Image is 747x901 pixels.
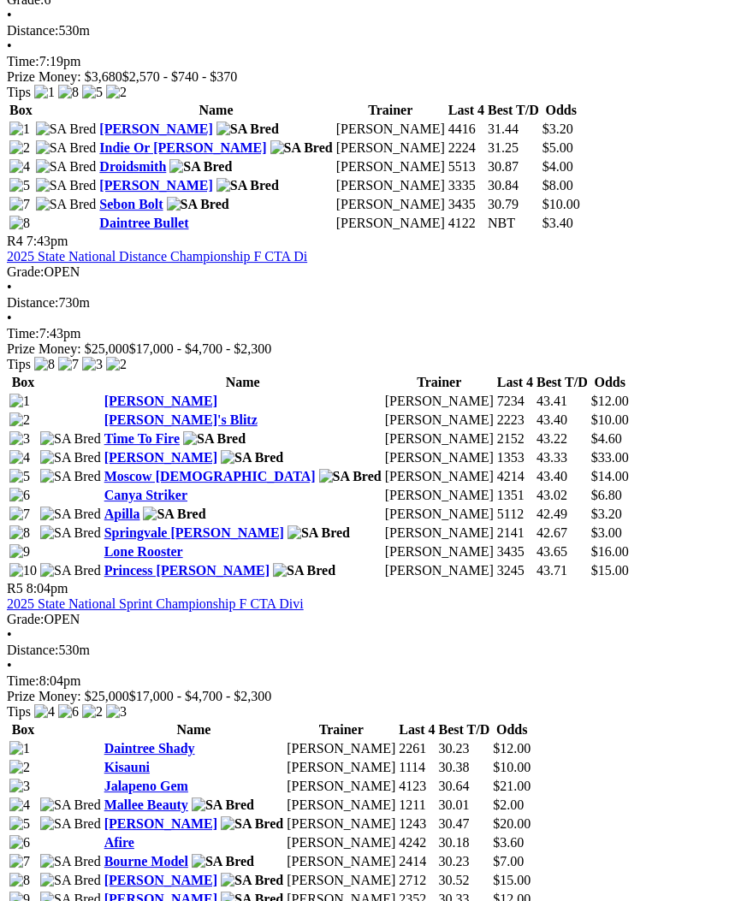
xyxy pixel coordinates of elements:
[106,85,127,100] img: 2
[104,835,134,850] a: Afire
[591,544,629,559] span: $16.00
[7,341,740,357] div: Prize Money: $25,000
[286,872,396,889] td: [PERSON_NAME]
[438,815,491,833] td: 30.47
[104,854,188,868] a: Bourne Model
[9,431,30,447] img: 3
[7,311,12,325] span: •
[487,102,540,119] th: Best T/D
[7,326,39,341] span: Time:
[104,563,270,578] a: Princess [PERSON_NAME]
[438,797,491,814] td: 30.01
[536,393,589,410] td: 43.41
[384,487,495,504] td: [PERSON_NAME]
[7,54,740,69] div: 7:19pm
[487,158,540,175] td: 30.87
[7,627,12,642] span: •
[7,643,58,657] span: Distance:
[335,139,446,157] td: [PERSON_NAME]
[542,122,573,136] span: $3.20
[7,23,58,38] span: Distance:
[398,721,436,738] th: Last 4
[448,215,485,232] td: 4122
[493,779,531,793] span: $21.00
[335,215,446,232] td: [PERSON_NAME]
[496,543,534,560] td: 3435
[448,102,485,119] th: Last 4
[496,506,534,523] td: 5112
[7,234,23,248] span: R4
[104,873,217,887] a: [PERSON_NAME]
[536,562,589,579] td: 43.71
[7,357,31,371] span: Tips
[496,525,534,542] td: 2141
[221,816,283,832] img: SA Bred
[104,544,183,559] a: Lone Rooster
[7,280,12,294] span: •
[496,487,534,504] td: 1351
[493,741,531,756] span: $12.00
[286,853,396,870] td: [PERSON_NAME]
[398,797,436,814] td: 1211
[9,469,30,484] img: 5
[104,431,180,446] a: Time To Fire
[216,178,279,193] img: SA Bred
[9,488,30,503] img: 6
[104,525,284,540] a: Springvale [PERSON_NAME]
[104,721,285,738] th: Name
[542,159,573,174] span: $4.00
[104,412,258,427] a: [PERSON_NAME]'s Blitz
[7,54,39,68] span: Time:
[9,507,30,522] img: 7
[9,525,30,541] img: 8
[9,412,30,428] img: 2
[7,8,12,22] span: •
[9,140,30,156] img: 2
[99,197,163,211] a: Sebon Bolt
[7,69,740,85] div: Prize Money: $3,680
[438,834,491,851] td: 30.18
[104,797,188,812] a: Mallee Beauty
[7,689,740,704] div: Prize Money: $25,000
[192,797,254,813] img: SA Bred
[448,196,485,213] td: 3435
[36,122,97,137] img: SA Bred
[82,357,103,372] img: 3
[99,159,166,174] a: Droidsmith
[167,197,229,212] img: SA Bred
[7,326,740,341] div: 7:43pm
[493,854,524,868] span: $7.00
[384,393,495,410] td: [PERSON_NAME]
[496,374,534,391] th: Last 4
[591,563,629,578] span: $15.00
[7,264,740,280] div: OPEN
[192,854,254,869] img: SA Bred
[591,412,629,427] span: $10.00
[384,468,495,485] td: [PERSON_NAME]
[487,196,540,213] td: 30.79
[34,85,55,100] img: 1
[591,507,622,521] span: $3.20
[36,197,97,212] img: SA Bred
[9,741,30,756] img: 1
[438,778,491,795] td: 30.64
[104,450,217,465] a: [PERSON_NAME]
[36,159,97,175] img: SA Bred
[9,873,30,888] img: 8
[493,835,524,850] span: $3.60
[7,39,12,53] span: •
[286,815,396,833] td: [PERSON_NAME]
[448,177,485,194] td: 3335
[143,507,205,522] img: SA Bred
[591,431,622,446] span: $4.60
[335,158,446,175] td: [PERSON_NAME]
[7,249,307,264] a: 2025 State National Distance Championship F CTA Di
[487,177,540,194] td: 30.84
[493,873,531,887] span: $15.00
[492,721,531,738] th: Odds
[9,797,30,813] img: 4
[448,121,485,138] td: 4416
[106,704,127,720] img: 3
[9,122,30,137] img: 1
[536,430,589,448] td: 43.22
